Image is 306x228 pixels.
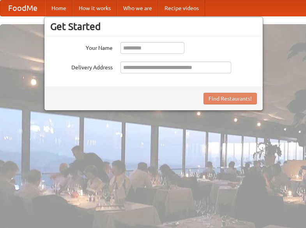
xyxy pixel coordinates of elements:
[0,0,45,16] a: FoodMe
[73,0,117,16] a: How it works
[45,0,73,16] a: Home
[158,0,205,16] a: Recipe videos
[117,0,158,16] a: Who we are
[50,21,257,32] h3: Get Started
[50,62,113,71] label: Delivery Address
[203,93,257,104] button: Find Restaurants!
[50,42,113,52] label: Your Name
